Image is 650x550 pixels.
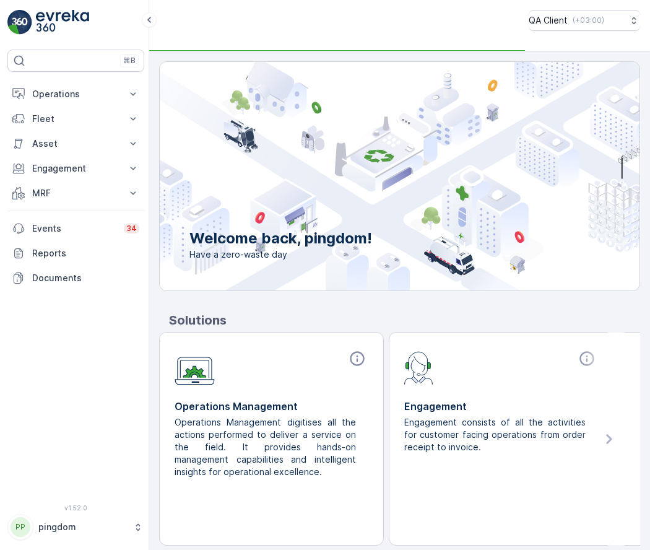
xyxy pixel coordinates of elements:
a: Events34 [7,216,144,241]
button: Fleet [7,107,144,131]
button: Operations [7,82,144,107]
p: Engagement consists of all the activities for customer facing operations from order receipt to in... [404,416,588,453]
p: MRF [32,187,119,199]
p: Engagement [32,162,119,175]
p: ( +03:00 ) [573,15,604,25]
span: Have a zero-waste day [189,248,372,261]
p: Operations Management digitises all the actions performed to deliver a service on the field. It p... [175,416,358,478]
img: city illustration [104,62,639,290]
p: Solutions [169,311,640,330]
p: Welcome back, pingdom! [189,229,372,248]
button: Engagement [7,156,144,181]
p: Reports [32,247,139,260]
img: module-icon [404,350,433,385]
p: Operations [32,88,119,100]
p: pingdom [38,521,127,533]
div: PP [11,517,30,537]
p: ⌘B [123,56,136,66]
button: QA Client(+03:00) [529,10,640,31]
span: v 1.52.0 [7,504,144,512]
img: logo_light-DOdMpM7g.png [36,10,89,35]
p: Engagement [404,399,598,414]
button: MRF [7,181,144,206]
p: Asset [32,137,119,150]
button: Asset [7,131,144,156]
p: Events [32,222,116,235]
img: logo [7,10,32,35]
p: 34 [126,224,137,234]
img: module-icon [175,350,215,385]
p: Fleet [32,113,119,125]
a: Reports [7,241,144,266]
p: Documents [32,272,139,284]
button: PPpingdom [7,514,144,540]
a: Documents [7,266,144,290]
p: Operations Management [175,399,368,414]
p: QA Client [529,14,568,27]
